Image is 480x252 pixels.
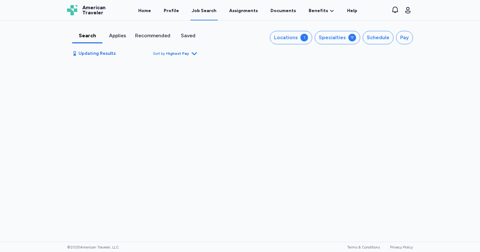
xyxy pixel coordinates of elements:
button: Schedule [363,31,394,44]
div: Schedule [367,34,389,41]
div: Applies [105,32,130,40]
span: © 2025 American Traveler, LLC [67,245,119,250]
span: American Traveler [82,5,106,15]
button: Pay [396,31,413,44]
button: Locations1 [270,31,312,44]
div: 1 [300,34,308,41]
a: Privacy Policy [390,245,413,249]
div: Saved [175,32,201,40]
button: Specialties [315,31,360,44]
div: Pay [400,34,409,41]
div: Job Search [192,8,216,14]
a: Job Search [190,1,218,20]
img: Logo [67,5,77,15]
div: Search [75,32,100,40]
a: Benefits [309,8,334,14]
a: Terms & Conditions [347,245,380,249]
span: Updating Results [79,50,116,57]
div: Specialties [319,34,346,41]
span: Sort by [153,51,165,56]
button: Sort byHighest Pay [153,50,198,57]
span: Highest Pay [166,51,189,56]
span: Benefits [309,8,328,14]
div: Locations [274,34,298,41]
div: Recommended [135,32,170,40]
